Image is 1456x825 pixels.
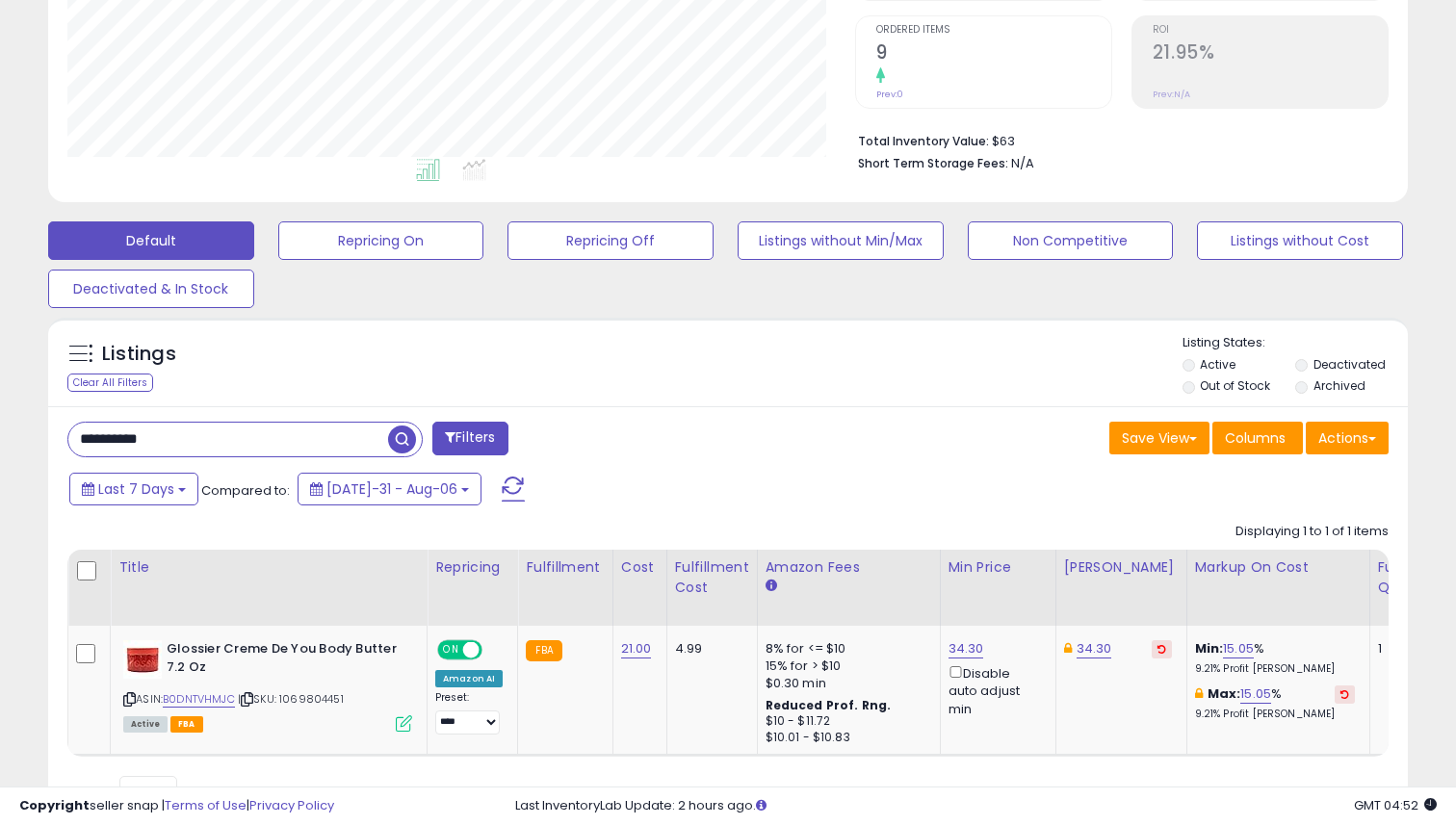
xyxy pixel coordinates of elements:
[526,557,604,578] div: Fulfillment
[858,133,989,149] b: Total Inventory Value:
[1195,639,1224,657] b: Min:
[163,691,235,708] a: B0DNTVHMJC
[1208,684,1241,703] b: Max:
[170,716,203,733] span: FBA
[949,662,1041,718] div: Disable auto adjust min
[766,697,892,713] b: Reduced Prof. Rng.
[165,796,247,814] a: Terms of Use
[876,89,903,100] small: Prev: 0
[298,473,481,505] button: [DATE]-31 - Aug-06
[1200,377,1270,394] label: Out of Stock
[766,640,925,657] div: 8% for <= $10
[621,639,652,658] a: 21.00
[48,270,254,308] button: Deactivated & In Stock
[1109,422,1209,454] button: Save View
[1183,334,1409,352] p: Listing States:
[526,640,561,661] small: FBA
[123,640,412,730] div: ASIN:
[278,221,484,260] button: Repricing On
[1195,662,1355,676] p: 9.21% Profit [PERSON_NAME]
[766,557,932,578] div: Amazon Fees
[123,716,168,733] span: All listings currently available for purchase on Amazon
[118,557,419,578] div: Title
[98,479,174,499] span: Last 7 Days
[621,557,659,578] div: Cost
[102,341,176,368] h5: Listings
[1223,639,1254,658] a: 15.05
[1077,639,1112,658] a: 34.30
[766,657,925,675] div: 15% for > $10
[876,25,1111,36] span: Ordered Items
[507,221,714,260] button: Repricing Off
[432,422,507,455] button: Filters
[1313,356,1386,373] label: Deactivated
[1313,377,1365,394] label: Archived
[858,155,1008,171] b: Short Term Storage Fees:
[1064,557,1179,578] div: [PERSON_NAME]
[1378,640,1438,657] div: 1
[1153,25,1388,36] span: ROI
[766,675,925,692] div: $0.30 min
[123,640,162,679] img: 315MsZkO9jL._SL40_.jpg
[1200,356,1235,373] label: Active
[766,713,925,730] div: $10 - $11.72
[238,691,344,707] span: | SKU: 1069804451
[69,473,198,505] button: Last 7 Days
[249,796,334,814] a: Privacy Policy
[766,578,777,595] small: Amazon Fees.
[48,221,254,260] button: Default
[858,128,1374,151] li: $63
[1195,640,1355,676] div: %
[1153,41,1388,67] h2: 21.95%
[675,557,749,598] div: Fulfillment Cost
[675,640,742,657] div: 4.99
[1378,557,1444,598] div: Fulfillable Quantity
[167,640,401,681] b: Glossier Creme De You Body Butter 7.2 Oz
[949,639,984,658] a: 34.30
[19,797,334,815] div: seller snap | |
[949,557,1048,578] div: Min Price
[738,221,944,260] button: Listings without Min/Max
[1354,796,1437,814] span: 2025-08-14 04:52 GMT
[67,374,153,392] div: Clear All Filters
[1197,221,1403,260] button: Listings without Cost
[480,642,510,658] span: OFF
[1195,557,1362,578] div: Markup on Cost
[326,479,457,499] span: [DATE]-31 - Aug-06
[1011,154,1034,172] span: N/A
[968,221,1174,260] button: Non Competitive
[1225,428,1286,448] span: Columns
[435,557,509,578] div: Repricing
[876,41,1111,67] h2: 9
[1186,550,1369,626] th: The percentage added to the cost of goods (COGS) that forms the calculator for Min & Max prices.
[1306,422,1389,454] button: Actions
[766,730,925,746] div: $10.01 - $10.83
[435,670,503,687] div: Amazon AI
[439,642,463,658] span: ON
[1153,89,1190,100] small: Prev: N/A
[1240,684,1271,704] a: 15.05
[515,797,1437,815] div: Last InventoryLab Update: 2 hours ago.
[435,691,503,735] div: Preset:
[1212,422,1303,454] button: Columns
[1195,708,1355,721] p: 9.21% Profit [PERSON_NAME]
[201,481,290,500] span: Compared to:
[19,796,90,814] strong: Copyright
[1195,685,1355,721] div: %
[82,783,221,801] span: Show: entries
[1235,523,1389,541] div: Displaying 1 to 1 of 1 items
